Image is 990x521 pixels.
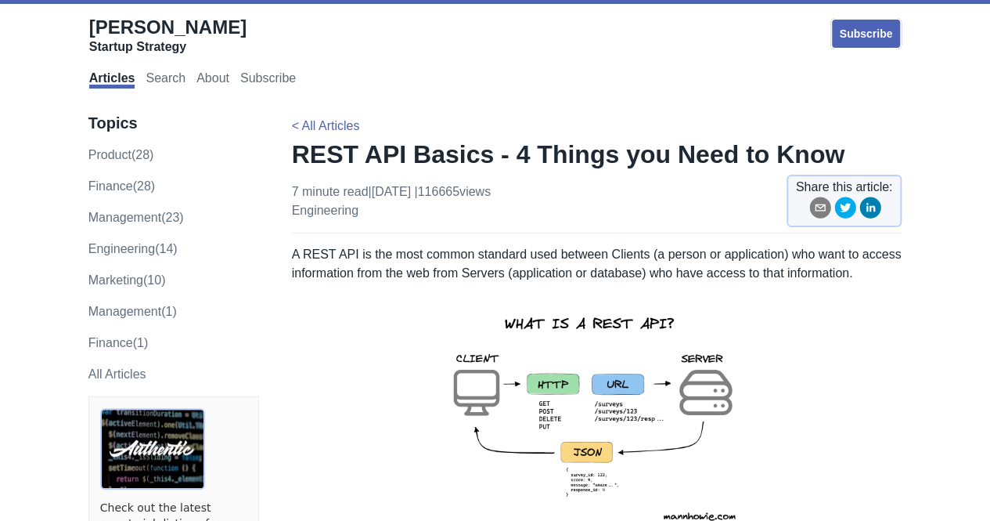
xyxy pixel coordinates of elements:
[859,197,881,224] button: linkedin
[809,197,831,224] button: email
[88,211,184,224] a: management(23)
[88,305,177,318] a: Management(1)
[292,183,491,220] p: 7 minute read | [DATE]
[89,39,247,55] div: Startup Strategy
[240,71,296,89] a: Subscribe
[88,367,146,381] a: All Articles
[88,273,166,287] a: marketing(10)
[830,18,902,49] a: Subscribe
[146,71,185,89] a: Search
[796,178,893,197] span: Share this article:
[292,139,902,170] h1: REST API Basics - 4 Things you Need to Know
[88,179,155,193] a: finance(28)
[292,204,358,217] a: engineering
[88,336,148,349] a: Finance(1)
[834,197,856,224] button: twitter
[292,245,902,283] p: A REST API is the most common standard used between Clients (a person or application) who want to...
[89,16,247,55] a: [PERSON_NAME]Startup Strategy
[414,185,491,198] span: | 116665 views
[88,114,259,133] h3: Topics
[196,71,229,89] a: About
[292,119,360,132] a: < All Articles
[89,71,135,89] a: Articles
[88,242,178,255] a: engineering(14)
[89,16,247,38] span: [PERSON_NAME]
[88,148,154,161] a: product(28)
[100,408,205,490] img: ads via Carbon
